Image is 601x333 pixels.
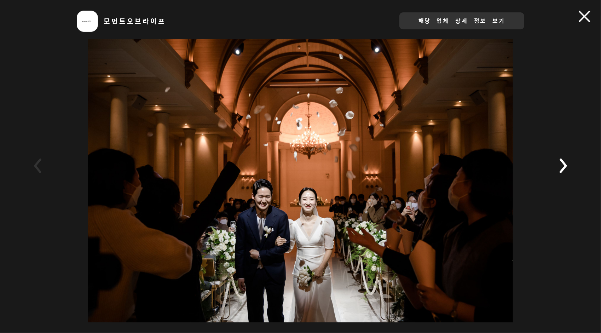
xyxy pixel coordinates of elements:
a: 대화 [47,224,91,242]
span: 설정 [109,235,118,241]
a: 홈 [2,224,47,242]
span: 대화 [65,235,73,241]
a: 설정 [91,224,136,242]
a: 해당 업체 상세 정보 보기 [399,12,524,29]
span: 홈 [22,235,27,241]
a: 모먼트오브라이프 [104,16,166,26]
